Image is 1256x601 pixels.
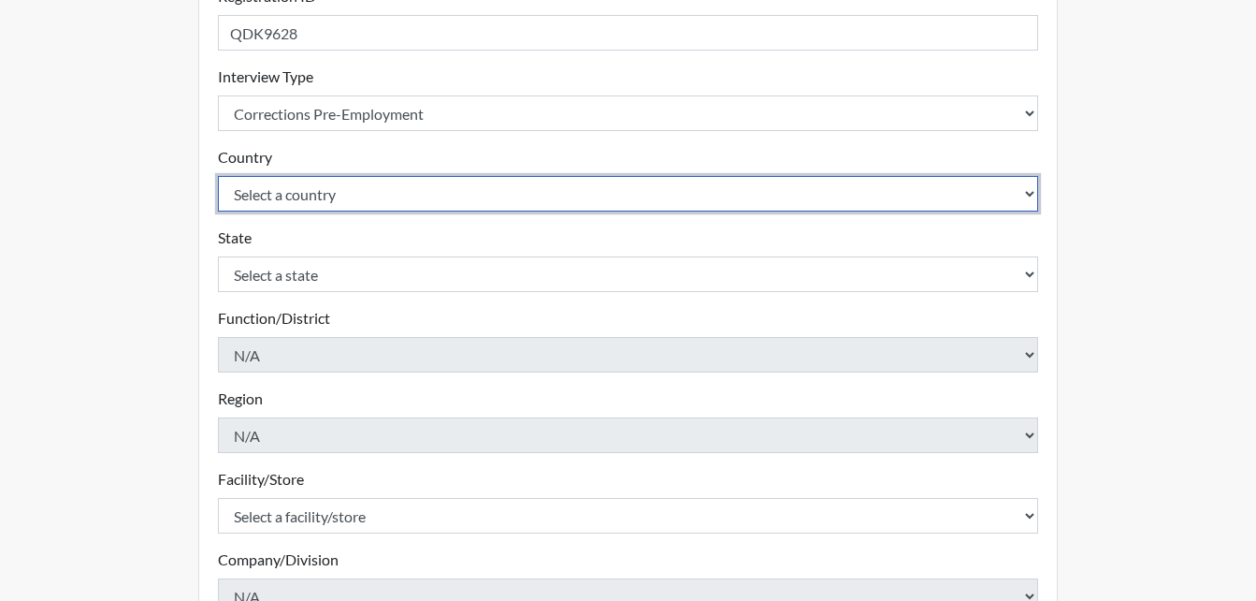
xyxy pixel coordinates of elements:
[218,549,339,571] label: Company/Division
[218,146,272,169] label: Country
[218,15,1039,51] input: Insert a Registration ID, which needs to be a unique alphanumeric value for each interviewee
[218,468,304,491] label: Facility/Store
[218,388,263,410] label: Region
[218,66,313,88] label: Interview Type
[218,227,252,249] label: State
[218,307,330,330] label: Function/District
